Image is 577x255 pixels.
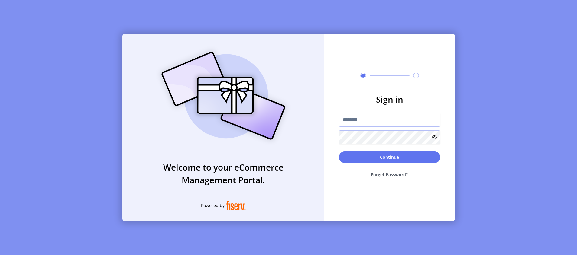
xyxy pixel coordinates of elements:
[339,167,440,183] button: Forget Password?
[122,161,324,186] h3: Welcome to your eCommerce Management Portal.
[201,202,225,209] span: Powered by
[152,45,294,146] img: card_Illustration.svg
[339,93,440,106] h3: Sign in
[339,151,440,163] button: Continue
